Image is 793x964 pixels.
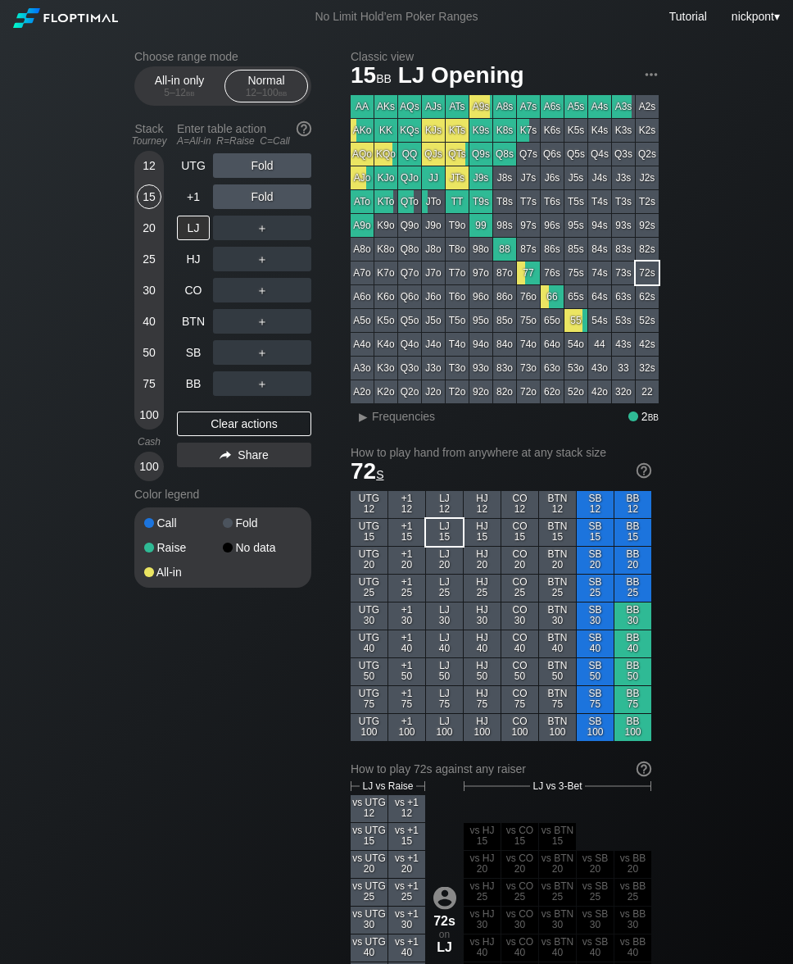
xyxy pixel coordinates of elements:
span: LJ Opening [396,63,527,90]
div: T6o [446,285,469,308]
div: J4o [422,333,445,356]
div: 72o [517,380,540,403]
h2: Choose range mode [134,50,311,63]
img: help.32db89a4.svg [635,760,653,778]
div: +1 12 [388,491,425,518]
a: Tutorial [669,10,707,23]
div: 2 [628,410,659,423]
div: T4o [446,333,469,356]
div: JTs [446,166,469,189]
div: 94s [588,214,611,237]
div: 96s [541,214,564,237]
div: 5 – 12 [145,87,214,98]
div: J2o [422,380,445,403]
div: 30 [137,278,161,302]
h2: Classic view [351,50,659,63]
div: T5s [564,190,587,213]
div: 32s [636,357,659,380]
div: LJ 50 [426,658,463,685]
div: Q5s [564,143,587,166]
div: 98o [469,238,492,261]
img: icon-avatar.b40e07d9.svg [433,886,456,909]
div: ATs [446,95,469,118]
div: LJ 75 [426,686,463,713]
div: A3s [612,95,635,118]
div: Color legend [134,481,311,507]
div: No Limit Hold’em Poker Ranges [290,10,502,27]
div: K4o [374,333,397,356]
div: Q9o [398,214,421,237]
div: KJo [374,166,397,189]
div: CO 50 [501,658,538,685]
div: 92s [636,214,659,237]
div: 54s [588,309,611,332]
div: K5s [564,119,587,142]
div: 75o [517,309,540,332]
div: K2s [636,119,659,142]
div: +1 [177,184,210,209]
div: AJs [422,95,445,118]
div: Q7s [517,143,540,166]
div: JTo [422,190,445,213]
div: J9o [422,214,445,237]
div: A2s [636,95,659,118]
div: 20 [137,216,161,240]
div: UTG 40 [351,630,387,657]
div: 42o [588,380,611,403]
div: Share [177,443,311,467]
div: UTG 20 [351,547,387,574]
div: QTs [446,143,469,166]
div: CO 25 [501,575,538,602]
div: 85s [564,238,587,261]
div: K9o [374,214,397,237]
div: Q7o [398,261,421,284]
div: 52s [636,309,659,332]
div: 75 [137,371,161,396]
div: 88 [493,238,516,261]
div: T8s [493,190,516,213]
div: J5s [564,166,587,189]
div: T2s [636,190,659,213]
div: SB 25 [577,575,614,602]
div: BB 15 [614,519,651,546]
div: Fold [213,153,311,178]
div: +1 40 [388,630,425,657]
div: T8o [446,238,469,261]
div: T5o [446,309,469,332]
div: CO 30 [501,602,538,630]
div: ＋ [213,247,311,271]
div: BB 20 [614,547,651,574]
div: 74o [517,333,540,356]
div: 53s [612,309,635,332]
div: HJ 75 [464,686,501,713]
div: Call [144,517,223,529]
div: 76o [517,285,540,308]
div: ＋ [213,216,311,240]
img: share.864f2f62.svg [220,451,231,460]
div: T4s [588,190,611,213]
div: A7o [351,261,374,284]
div: 63o [541,357,564,380]
div: AJo [351,166,374,189]
div: Q4o [398,333,421,356]
div: Q5o [398,309,421,332]
div: CO 12 [501,491,538,518]
div: HJ 40 [464,630,501,657]
div: 96o [469,285,492,308]
div: K8o [374,238,397,261]
div: ＋ [213,371,311,396]
div: HJ 15 [464,519,501,546]
div: Cash [128,436,170,448]
div: 100 [137,454,161,479]
div: K3o [374,357,397,380]
div: BTN 30 [539,602,576,630]
div: Q8s [493,143,516,166]
div: SB 12 [577,491,614,518]
div: ＋ [213,340,311,365]
div: +1 30 [388,602,425,630]
div: Q2s [636,143,659,166]
div: Q9s [469,143,492,166]
div: BB 50 [614,658,651,685]
div: BB 40 [614,630,651,657]
div: SB 75 [577,686,614,713]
